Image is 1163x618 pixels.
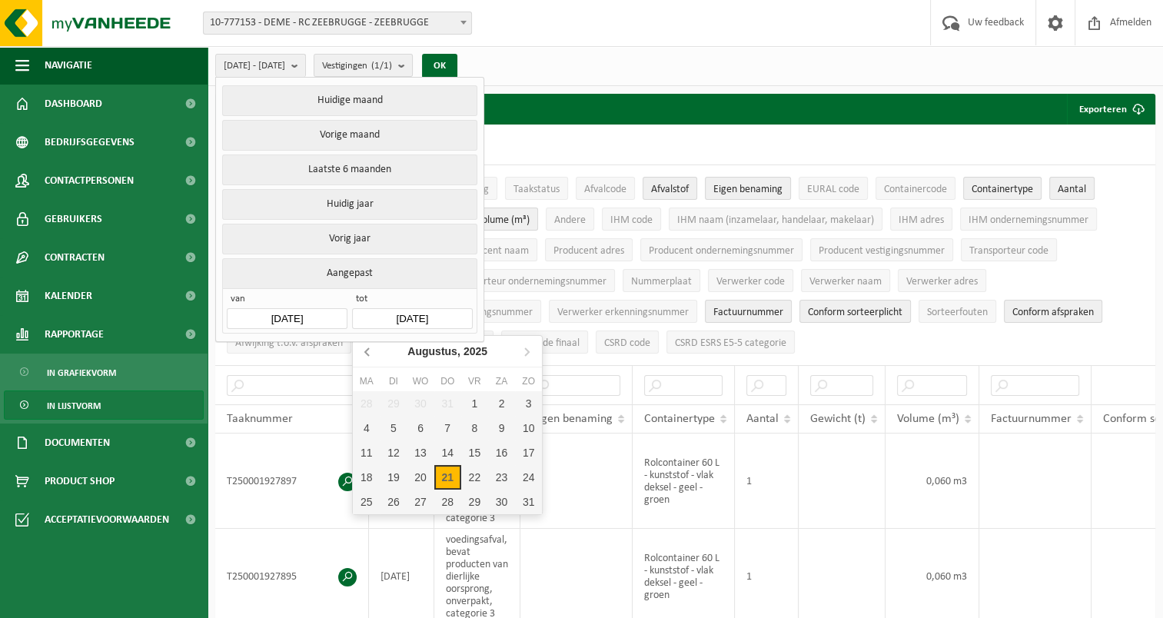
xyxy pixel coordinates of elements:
[876,177,955,200] button: ContainercodeContainercode: Activate to sort
[644,413,715,425] span: Containertype
[222,154,477,185] button: Laatste 6 maanden
[222,224,477,254] button: Vorig jaar
[488,374,515,389] div: za
[713,307,783,318] span: Factuurnummer
[972,184,1033,195] span: Containertype
[596,331,659,354] button: CSRD codeCSRD code: Activate to sort
[549,300,697,323] button: Verwerker erkenningsnummerVerwerker erkenningsnummer: Activate to sort
[353,465,380,490] div: 18
[204,12,471,34] span: 10-777153 - DEME - RC ZEEBRUGGE - ZEEBRUGGE
[1067,94,1154,125] button: Exporteren
[545,238,633,261] button: Producent adresProducent adres: Activate to sort
[380,490,407,514] div: 26
[203,12,472,35] span: 10-777153 - DEME - RC ZEEBRUGGE - ZEEBRUGGE
[675,337,786,349] span: CSRD ESRS E5-5 categorie
[515,465,542,490] div: 24
[314,54,413,77] button: Vestigingen(1/1)
[45,46,92,85] span: Navigatie
[669,208,882,231] button: IHM naam (inzamelaar, handelaar, makelaar)IHM naam (inzamelaar, handelaar, makelaar): Activate to...
[501,331,588,354] button: R&D code finaalR&amp;D code finaal: Activate to sort
[1049,177,1095,200] button: AantalAantal: Activate to sort
[222,258,477,288] button: Aangepast
[407,416,434,440] div: 6
[380,374,407,389] div: di
[884,184,947,195] span: Containercode
[899,214,944,226] span: IHM adres
[488,465,515,490] div: 23
[640,238,802,261] button: Producent ondernemingsnummerProducent ondernemingsnummer: Activate to sort
[45,277,92,315] span: Kalender
[380,391,407,416] div: 29
[735,434,799,529] td: 1
[45,238,105,277] span: Contracten
[886,434,979,529] td: 0,060 m3
[515,391,542,416] div: 3
[380,440,407,465] div: 12
[801,269,890,292] button: Verwerker naamVerwerker naam: Activate to sort
[623,269,700,292] button: NummerplaatNummerplaat: Activate to sort
[960,208,1097,231] button: IHM ondernemingsnummerIHM ondernemingsnummer: Activate to sort
[45,123,135,161] span: Bedrijfsgegevens
[643,177,697,200] button: AfvalstofAfvalstof: Activate to sort
[464,346,487,357] i: 2025
[407,465,434,490] div: 20
[810,238,953,261] button: Producent vestigingsnummerProducent vestigingsnummer: Activate to sort
[449,238,537,261] button: Producent naamProducent naam: Activate to sort
[47,358,116,387] span: In grafiekvorm
[215,54,306,77] button: [DATE] - [DATE]
[322,55,392,78] span: Vestigingen
[222,85,477,116] button: Huidige maand
[222,189,477,220] button: Huidig jaar
[515,440,542,465] div: 17
[488,416,515,440] div: 9
[457,245,529,257] span: Producent naam
[468,208,538,231] button: Volume (m³)Volume (m³): Activate to sort
[649,245,794,257] span: Producent ondernemingsnummer
[554,214,586,226] span: Andere
[633,434,735,529] td: Rolcontainer 60 L - kunststof - vlak deksel - geel - groen
[441,269,615,292] button: Transporteur ondernemingsnummerTransporteur ondernemingsnummer : Activate to sort
[488,490,515,514] div: 30
[434,440,461,465] div: 14
[422,54,457,78] button: OK
[969,214,1088,226] span: IHM ondernemingsnummer
[927,307,988,318] span: Sorteerfouten
[353,391,380,416] div: 28
[610,214,653,226] span: IHM code
[963,177,1042,200] button: ContainertypeContainertype: Activate to sort
[631,276,692,287] span: Nummerplaat
[810,413,866,425] span: Gewicht (t)
[461,416,488,440] div: 8
[401,339,493,364] div: Augustus,
[819,245,945,257] span: Producent vestigingsnummer
[746,413,779,425] span: Aantal
[604,337,650,349] span: CSRD code
[557,307,689,318] span: Verwerker erkenningsnummer
[708,269,793,292] button: Verwerker codeVerwerker code: Activate to sort
[808,307,902,318] span: Conform sorteerplicht
[898,269,986,292] button: Verwerker adresVerwerker adres: Activate to sort
[651,184,689,195] span: Afvalstof
[799,177,868,200] button: EURAL codeEURAL code: Activate to sort
[47,391,101,420] span: In lijstvorm
[969,245,1048,257] span: Transporteur code
[602,208,661,231] button: IHM codeIHM code: Activate to sort
[353,374,380,389] div: ma
[906,276,978,287] span: Verwerker adres
[890,208,952,231] button: IHM adresIHM adres: Activate to sort
[488,440,515,465] div: 16
[434,490,461,514] div: 28
[4,357,204,387] a: In grafiekvorm
[434,465,461,490] div: 21
[532,413,613,425] span: Eigen benaming
[45,200,102,238] span: Gebruikers
[576,177,635,200] button: AfvalcodeAfvalcode: Activate to sort
[407,391,434,416] div: 30
[807,184,859,195] span: EURAL code
[227,293,347,308] span: van
[505,177,568,200] button: TaakstatusTaakstatus: Activate to sort
[461,465,488,490] div: 22
[510,337,580,349] span: R&D code finaal
[224,55,285,78] span: [DATE] - [DATE]
[991,413,1072,425] span: Factuurnummer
